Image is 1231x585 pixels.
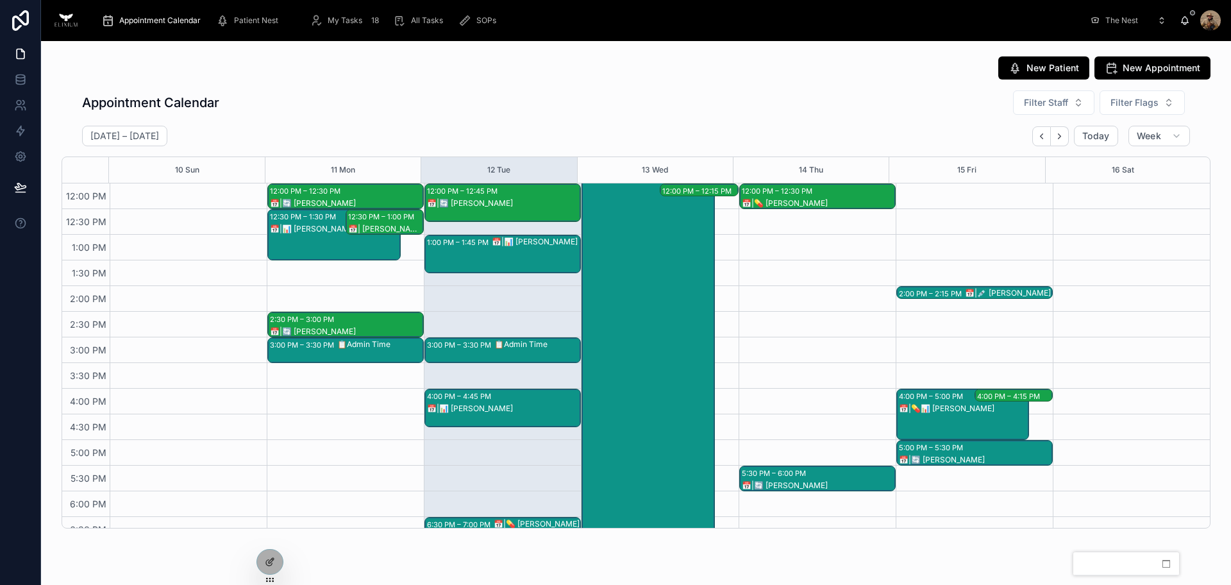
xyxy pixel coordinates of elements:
span: Appointment Calendar [119,15,201,26]
div: 📅|💊 [PERSON_NAME] [742,198,894,208]
button: Week [1128,126,1190,146]
img: App logo [51,10,81,31]
span: 3:00 PM [67,344,110,355]
div: 3:00 PM – 3:30 PM📋Admin Time [425,338,580,362]
div: 4:00 PM – 5:00 PM📅|💊📊 [PERSON_NAME] [897,389,1029,439]
h2: [DATE] – [DATE] [90,130,159,142]
div: 12:00 PM – 12:15 PM [660,184,737,197]
span: 12:30 PM [63,216,110,227]
button: New Patient [998,56,1089,80]
a: All Tasks [389,9,452,32]
div: 12:00 PM – 12:30 PM📅|🔄 [PERSON_NAME] [268,184,423,208]
button: 10 Sun [175,157,199,183]
div: 📅|🔄 [PERSON_NAME] [899,455,1051,465]
div: 3:00 PM – 3:30 PM📋Admin Time [268,338,423,362]
div: 12:30 PM – 1:00 PM📅| [PERSON_NAME] [346,210,423,234]
span: All Tasks [411,15,443,26]
div: 12:00 PM – 12:15 PM [662,185,735,198]
button: 16 Sat [1112,157,1134,183]
button: 13 Wed [642,157,668,183]
div: 4:00 PM – 4:45 PM [427,390,494,403]
div: 12:00 PM – 12:30 PM📅|💊 [PERSON_NAME] [740,184,895,208]
span: 4:30 PM [67,421,110,432]
div: 📅|💊 [PERSON_NAME] [494,519,580,529]
div: 3:00 PM – 3:30 PM [427,339,494,352]
span: 12:00 PM [63,191,110,201]
div: 6:30 PM – 7:00 PM [427,518,494,531]
div: 📋Admin Time [337,339,423,350]
span: New Patient [1026,62,1079,74]
div: 2:00 PM – 2:15 PM📅|💉 [PERSON_NAME] [897,287,1052,300]
div: 📅|💊📊 [PERSON_NAME] [899,403,1028,414]
a: My Tasks18 [306,9,387,32]
span: Today [1082,130,1110,142]
div: 📅|🔄 [PERSON_NAME] [742,480,894,491]
div: 5:30 PM – 6:00 PM [742,467,809,480]
span: New Appointment [1123,62,1200,74]
div: 4:00 PM – 5:00 PM [899,390,966,403]
span: 1:30 PM [69,267,110,278]
div: 1:00 PM – 1:45 PM [427,236,492,249]
span: Week [1137,130,1161,142]
div: 4:00 PM – 4:45 PM📅|📊 [PERSON_NAME] [425,389,580,427]
div: 4:00 PM – 4:15 PM [975,389,1052,402]
span: 3:30 PM [67,370,110,381]
div: scrollable content [91,6,1082,35]
div: 📅|📊 [PERSON_NAME] [270,224,399,234]
button: 15 Fri [957,157,976,183]
h1: Appointment Calendar [82,94,219,112]
div: 📅|📊 [PERSON_NAME] [492,237,580,247]
a: Patient Nest [212,9,287,32]
div: 12:30 PM – 1:30 PM [270,210,339,223]
span: 1:00 PM [69,242,110,253]
div: 12:30 PM – 1:00 PM [348,210,417,223]
div: 📅|🔄 [PERSON_NAME] [270,198,423,208]
span: 5:00 PM [67,447,110,458]
span: SOPs [476,15,496,26]
button: Select Button [1100,90,1185,115]
div: 📅| [PERSON_NAME] [348,224,423,234]
button: The Nest [1082,10,1175,31]
div: 12:00 PM – 12:45 PM [427,185,501,198]
a: SOPs [455,9,505,32]
div: 5:30 PM – 6:00 PM📅|🔄 [PERSON_NAME] [740,466,895,491]
span: My Tasks [328,15,362,26]
div: 5:00 PM – 5:30 PM📅|🔄 [PERSON_NAME] [897,441,1052,465]
a: Appointment Calendar [97,9,210,32]
span: Patient Nest [234,15,278,26]
span: 2:00 PM [67,293,110,304]
div: 12:00 PM – 12:45 PM📅|🔄 [PERSON_NAME] [425,184,580,221]
div: 4:00 PM – 4:15 PM [977,390,1043,403]
div: 12:00 PM – 12:30 PM [742,185,816,198]
span: Filter Staff [1024,96,1068,109]
span: 5:30 PM [67,473,110,484]
div: 12:30 PM – 1:30 PM📅|📊 [PERSON_NAME] [268,210,400,260]
div: 3:00 PM – 3:30 PM [270,339,337,352]
button: Next [1051,126,1069,146]
div: 📅|💉 [PERSON_NAME] [965,288,1051,298]
button: Today [1074,126,1118,146]
button: 14 Thu [799,157,823,183]
div: 📋Admin Time [494,339,580,350]
button: 12 Tue [487,157,510,183]
span: The Nest [1105,15,1138,26]
div: 2:30 PM – 3:00 PM [270,313,337,326]
span: Filter Flags [1110,96,1159,109]
div: 18 [367,13,383,28]
div: 2:30 PM – 3:00 PM📅|🔄 [PERSON_NAME] [268,312,423,337]
span: 2:30 PM [67,319,110,330]
div: 1:00 PM – 1:45 PM📅|📊 [PERSON_NAME] [425,235,580,273]
button: 11 Mon [331,157,355,183]
div: 6:30 PM – 7:00 PM📅|💊 [PERSON_NAME] [425,518,580,542]
div: 📅|📊 [PERSON_NAME] [427,403,580,414]
span: 4:00 PM [67,396,110,407]
div: 📅|🔄 [PERSON_NAME] [270,326,423,337]
div: 5:00 PM – 5:30 PM [899,441,966,454]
